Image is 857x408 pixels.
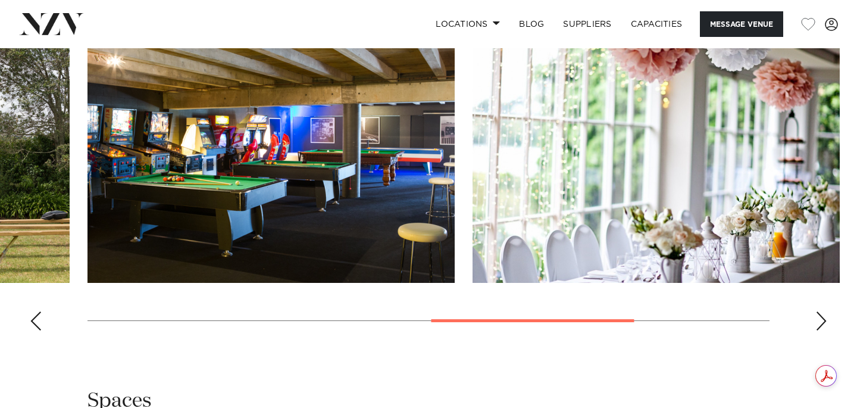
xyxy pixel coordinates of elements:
[553,11,621,37] a: SUPPLIERS
[473,13,840,283] swiper-slide: 5 / 6
[700,11,783,37] button: Message Venue
[509,11,553,37] a: BLOG
[621,11,692,37] a: Capacities
[426,11,509,37] a: Locations
[87,13,455,283] swiper-slide: 4 / 6
[19,13,84,35] img: nzv-logo.png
